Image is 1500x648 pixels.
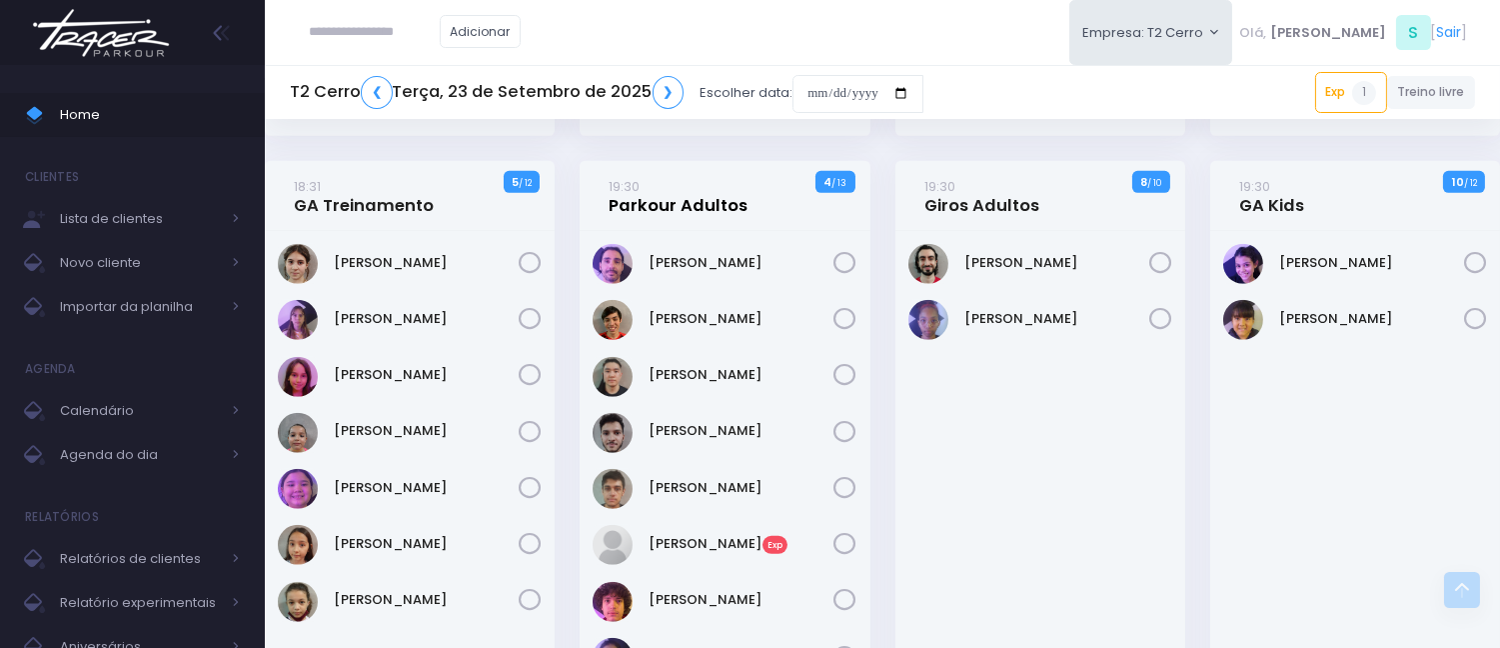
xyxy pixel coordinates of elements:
a: [PERSON_NAME] [964,309,1149,329]
img: Arnaldo Barbosa Pinto [593,244,633,284]
h4: Relatórios [25,497,99,537]
span: 1 [1352,81,1376,105]
small: / 10 [1147,177,1161,189]
img: Guilherme Sato [593,357,633,397]
a: [PERSON_NAME] [650,253,834,273]
a: [PERSON_NAME] [650,421,834,441]
a: [PERSON_NAME] [334,309,519,329]
h4: Clientes [25,157,79,197]
a: [PERSON_NAME]Exp [650,534,834,554]
h4: Agenda [25,349,76,389]
span: Relatório experimentais [60,590,220,616]
img: Sofia Miranda Venturacci [278,582,318,622]
img: Bruno Milan Perfetto [908,244,948,284]
img: Rosa Luiza Barbosa Luciano [908,300,948,340]
a: ❮ [361,76,393,109]
a: [PERSON_NAME] [650,309,834,329]
span: Novo cliente [60,250,220,276]
img: Andreza christianini martinez [278,413,318,453]
a: 18:31GA Treinamento [294,176,434,216]
small: 19:30 [1239,177,1270,196]
span: Calendário [60,398,220,424]
strong: 4 [823,174,831,190]
a: ❯ [653,76,685,109]
img: AMANDA PARRINI [278,244,318,284]
a: [PERSON_NAME] [1279,253,1464,273]
img: Ian Magalhães [593,413,633,453]
a: Treino livre [1387,76,1476,109]
a: 19:30Parkour Adultos [610,176,749,216]
img: Alice Castellani Malavasi [278,300,318,340]
strong: 10 [1452,174,1464,190]
small: / 13 [831,177,846,189]
h5: T2 Cerro Terça, 23 de Setembro de 2025 [290,76,684,109]
img: Livia Braga de Oliveira [1223,244,1263,284]
small: 19:30 [924,177,955,196]
a: Exp1 [1315,72,1387,112]
img: Luana Lúcia dos Santos [593,525,633,565]
span: Importar da planilha [60,294,220,320]
div: [ ] [1232,10,1475,55]
span: [PERSON_NAME] [1270,23,1386,43]
a: 19:30Giros Adultos [924,176,1039,216]
span: S [1396,15,1431,50]
a: [PERSON_NAME] [334,421,519,441]
small: / 12 [519,177,532,189]
img: Leonardo Barreto de Oliveira Campos [593,469,633,509]
a: [PERSON_NAME] [650,478,834,498]
a: [PERSON_NAME] [650,365,834,385]
a: [PERSON_NAME] [334,253,519,273]
img: Lucas Palomino [593,582,633,622]
span: Agenda do dia [60,442,220,468]
span: Home [60,102,240,128]
a: [PERSON_NAME] [334,365,519,385]
img: Gabriela Nakabayashi Ferreira [278,469,318,509]
img: Manuella Brizuela Munhoz [1223,300,1263,340]
strong: 8 [1140,174,1147,190]
small: / 12 [1464,177,1477,189]
strong: 5 [512,174,519,190]
a: [PERSON_NAME] [334,590,519,610]
a: [PERSON_NAME] [964,253,1149,273]
a: [PERSON_NAME] [1279,309,1464,329]
div: Escolher data: [290,70,923,116]
small: 18:31 [294,177,321,196]
img: Ana Clara Dotta [278,357,318,397]
a: Adicionar [440,15,522,48]
a: [PERSON_NAME] [334,534,519,554]
span: Lista de clientes [60,206,220,232]
span: Relatórios de clientes [60,546,220,572]
small: 19:30 [610,177,641,196]
span: Olá, [1240,23,1267,43]
a: Sair [1437,22,1462,43]
span: Exp [762,536,788,554]
a: [PERSON_NAME] [650,590,834,610]
img: Laura Linck [278,525,318,565]
a: [PERSON_NAME] [334,478,519,498]
a: 19:30GA Kids [1239,176,1304,216]
img: Eduardo Ribeiro Castro [593,300,633,340]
